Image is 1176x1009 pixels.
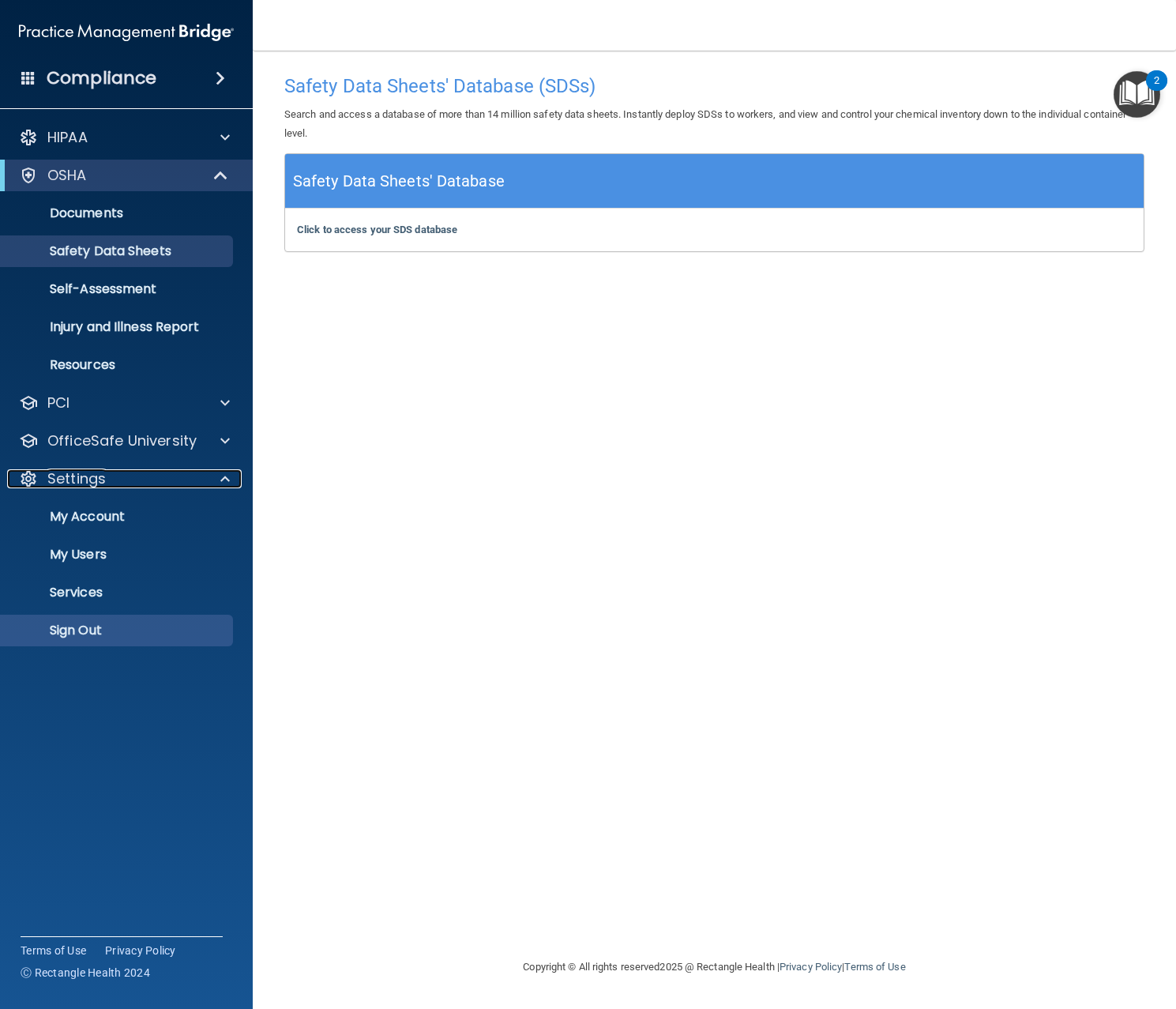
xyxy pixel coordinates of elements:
[10,585,226,601] p: Services
[297,224,457,235] a: Click to access your SDS database
[105,943,176,958] a: Privacy Policy
[10,281,226,297] p: Self-Assessment
[1154,81,1159,101] div: 2
[19,128,230,147] a: HIPAA
[47,67,156,89] h4: Compliance
[10,509,226,525] p: My Account
[293,168,505,195] h5: Safety Data Sheets' Database
[19,469,230,488] a: Settings
[19,17,234,48] img: PMB logo
[19,393,230,412] a: PCI
[780,961,842,973] a: Privacy Policy
[10,319,226,335] p: Injury and Illness Report
[10,243,226,259] p: Safety Data Sheets
[1114,71,1160,118] button: Open Resource Center, 2 new notifications
[10,205,226,221] p: Documents
[47,469,106,488] p: Settings
[284,105,1144,143] p: Search and access a database of more than 14 million safety data sheets. Instantly deploy SDSs to...
[284,76,1144,96] h4: Safety Data Sheets' Database (SDSs)
[47,128,88,147] p: HIPAA
[21,943,86,958] a: Terms of Use
[10,357,226,373] p: Resources
[47,393,70,412] p: PCI
[47,431,197,450] p: OfficeSafe University
[21,965,150,981] span: Ⓒ Rectangle Health 2024
[426,942,1003,992] div: Copyright © All rights reserved 2025 @ Rectangle Health | |
[47,166,87,185] p: OSHA
[844,961,905,973] a: Terms of Use
[10,547,226,563] p: My Users
[19,431,230,450] a: OfficeSafe University
[19,166,229,185] a: OSHA
[10,623,226,638] p: Sign Out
